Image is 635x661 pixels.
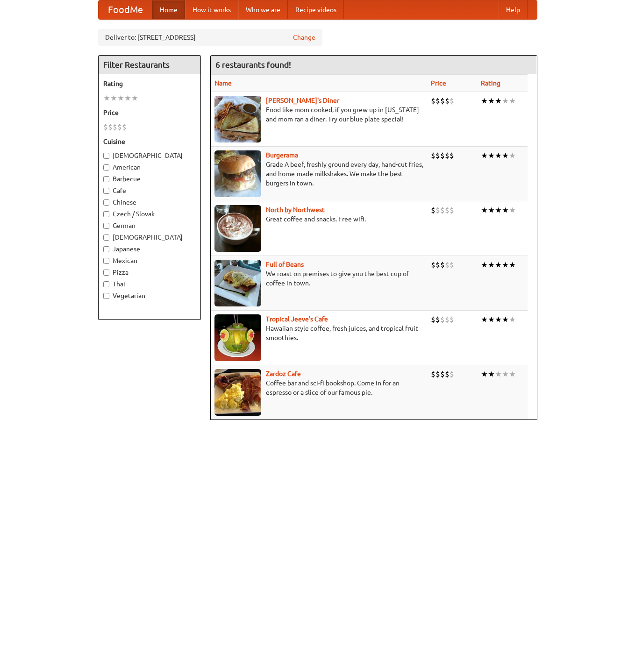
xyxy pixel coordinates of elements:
[103,268,196,277] label: Pizza
[440,205,445,215] li: $
[445,260,449,270] li: $
[495,369,502,379] li: ★
[214,269,423,288] p: We roast on premises to give you the best cup of coffee in town.
[509,314,516,325] li: ★
[509,369,516,379] li: ★
[449,260,454,270] li: $
[431,96,435,106] li: $
[103,151,196,160] label: [DEMOGRAPHIC_DATA]
[502,150,509,161] li: ★
[103,233,196,242] label: [DEMOGRAPHIC_DATA]
[103,153,109,159] input: [DEMOGRAPHIC_DATA]
[103,176,109,182] input: Barbecue
[509,96,516,106] li: ★
[103,279,196,289] label: Thai
[488,260,495,270] li: ★
[495,96,502,106] li: ★
[214,314,261,361] img: jeeves.jpg
[99,56,200,74] h4: Filter Restaurants
[440,260,445,270] li: $
[502,96,509,106] li: ★
[481,314,488,325] li: ★
[509,150,516,161] li: ★
[431,314,435,325] li: $
[103,93,110,103] li: ★
[445,96,449,106] li: $
[152,0,185,19] a: Home
[103,79,196,88] h5: Rating
[440,96,445,106] li: $
[214,160,423,188] p: Grade A beef, freshly ground every day, hand-cut fries, and home-made milkshakes. We make the bes...
[435,96,440,106] li: $
[266,315,328,323] a: Tropical Jeeve's Cafe
[103,164,109,171] input: American
[502,205,509,215] li: ★
[103,256,196,265] label: Mexican
[509,260,516,270] li: ★
[449,150,454,161] li: $
[103,246,109,252] input: Japanese
[108,122,113,132] li: $
[431,369,435,379] li: $
[214,378,423,397] p: Coffee bar and sci-fi bookshop. Come in for an espresso or a slice of our famous pie.
[214,260,261,306] img: beans.jpg
[238,0,288,19] a: Who we are
[266,206,325,213] a: North by Northwest
[431,150,435,161] li: $
[445,205,449,215] li: $
[499,0,528,19] a: Help
[495,314,502,325] li: ★
[103,198,196,207] label: Chinese
[113,122,117,132] li: $
[214,369,261,416] img: zardoz.jpg
[293,33,315,42] a: Change
[495,260,502,270] li: ★
[435,150,440,161] li: $
[103,293,109,299] input: Vegetarian
[214,105,423,124] p: Food like mom cooked, if you grew up in [US_STATE] and mom ran a diner. Try our blue plate special!
[488,150,495,161] li: ★
[488,96,495,106] li: ★
[449,205,454,215] li: $
[495,150,502,161] li: ★
[103,186,196,195] label: Cafe
[481,79,500,87] a: Rating
[488,314,495,325] li: ★
[214,214,423,224] p: Great coffee and snacks. Free wifi.
[215,60,291,69] ng-pluralize: 6 restaurants found!
[103,137,196,146] h5: Cuisine
[99,0,152,19] a: FoodMe
[266,97,339,104] a: [PERSON_NAME]'s Diner
[440,369,445,379] li: $
[214,324,423,342] p: Hawaiian style coffee, fresh juices, and tropical fruit smoothies.
[103,163,196,172] label: American
[481,369,488,379] li: ★
[122,122,127,132] li: $
[98,29,322,46] div: Deliver to: [STREET_ADDRESS]
[214,96,261,142] img: sallys.jpg
[103,270,109,276] input: Pizza
[435,369,440,379] li: $
[103,209,196,219] label: Czech / Slovak
[495,205,502,215] li: ★
[117,93,124,103] li: ★
[214,205,261,252] img: north.jpg
[214,150,261,197] img: burgerama.jpg
[266,370,301,377] a: Zardoz Cafe
[110,93,117,103] li: ★
[435,260,440,270] li: $
[103,188,109,194] input: Cafe
[103,211,109,217] input: Czech / Slovak
[481,205,488,215] li: ★
[124,93,131,103] li: ★
[117,122,122,132] li: $
[488,205,495,215] li: ★
[266,261,304,268] a: Full of Beans
[481,96,488,106] li: ★
[445,150,449,161] li: $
